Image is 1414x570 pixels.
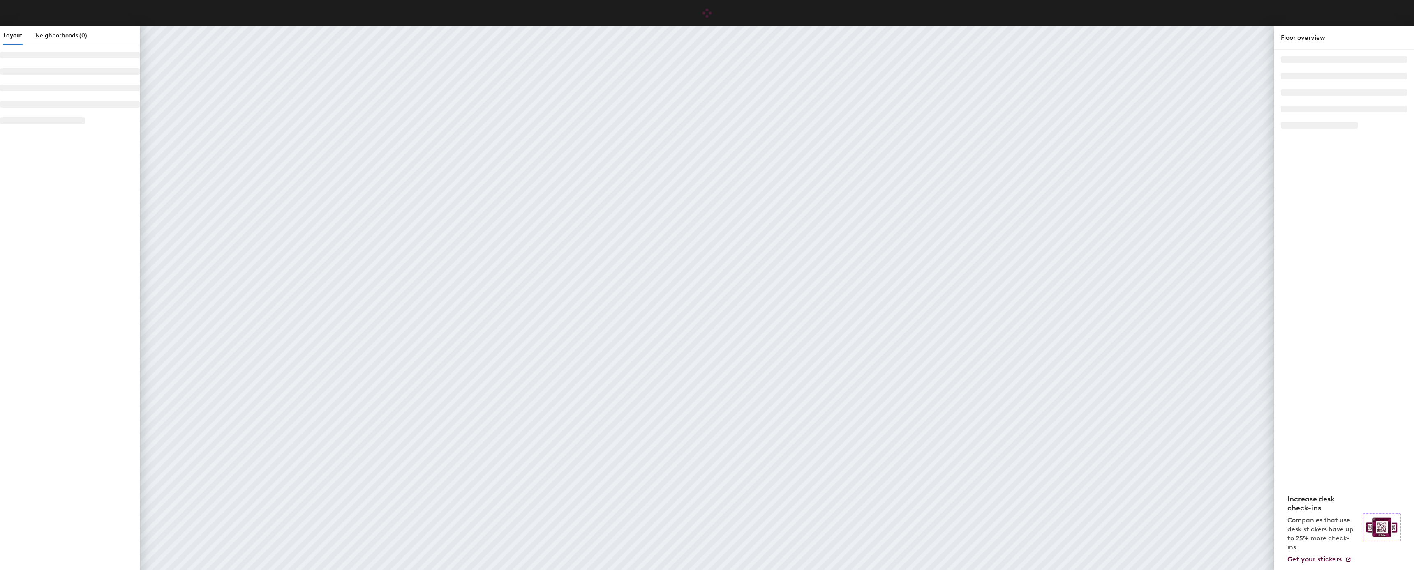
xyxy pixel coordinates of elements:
[1287,555,1352,563] a: Get your stickers
[1287,555,1342,563] span: Get your stickers
[35,32,87,39] span: Neighborhoods (0)
[1281,33,1407,43] div: Floor overview
[1363,513,1401,541] img: Sticker logo
[3,32,22,39] span: Layout
[1287,516,1358,552] p: Companies that use desk stickers have up to 25% more check-ins.
[1287,494,1358,513] h4: Increase desk check-ins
